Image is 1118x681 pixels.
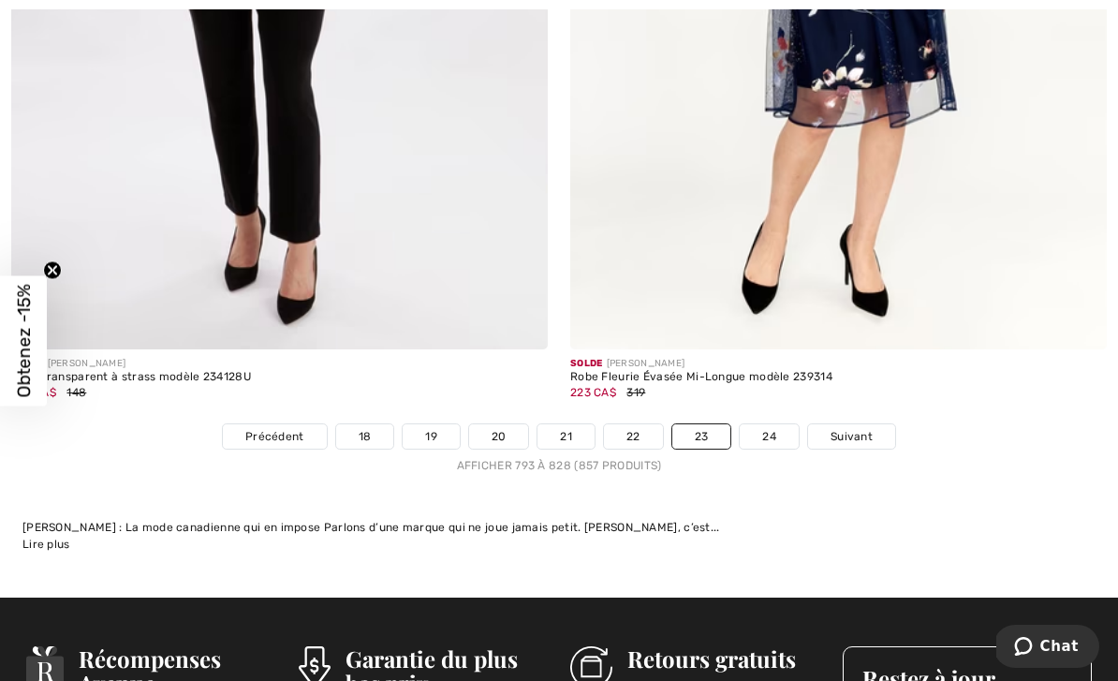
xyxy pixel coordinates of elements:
div: Haut transparent à strass modèle 234128U [11,371,548,384]
div: [PERSON_NAME] [570,357,1107,371]
span: Suivant [831,428,873,445]
div: [PERSON_NAME] : La mode canadienne qui en impose Parlons d’une marque qui ne joue jamais petit. [... [22,519,1096,536]
a: 23 [672,424,731,449]
a: Précédent [223,424,327,449]
iframe: Ouvre un widget dans lequel vous pouvez chatter avec l’un de nos agents [996,625,1099,672]
a: 21 [537,424,595,449]
span: 319 [626,386,645,399]
a: 19 [403,424,460,449]
span: 148 [66,386,86,399]
a: 18 [336,424,394,449]
a: 20 [469,424,529,449]
div: [PERSON_NAME] [11,357,548,371]
a: Suivant [808,424,895,449]
div: Robe Fleurie Évasée Mi-Longue modèle 239314 [570,371,1107,384]
a: 22 [604,424,663,449]
span: Obtenez -15% [13,284,35,397]
span: Lire plus [22,538,70,551]
span: Précédent [245,428,304,445]
h3: Retours gratuits [627,646,820,671]
button: Close teaser [43,260,62,279]
span: Solde [570,358,603,369]
a: 24 [740,424,799,449]
span: 223 CA$ [570,386,616,399]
